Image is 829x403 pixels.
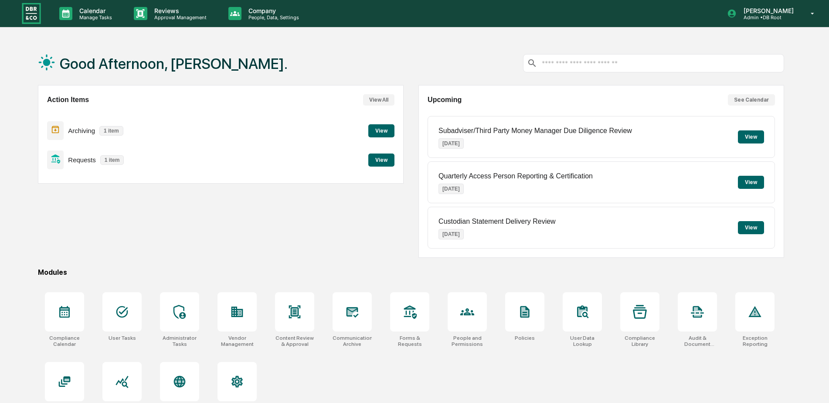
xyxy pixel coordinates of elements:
[99,126,123,136] p: 1 item
[738,176,764,189] button: View
[678,335,717,347] div: Audit & Document Logs
[438,218,556,225] p: Custodian Statement Delivery Review
[68,156,95,164] p: Requests
[515,335,535,341] div: Policies
[737,14,798,20] p: Admin • DB Root
[275,335,314,347] div: Content Review & Approval
[368,124,394,137] button: View
[438,172,593,180] p: Quarterly Access Person Reporting & Certification
[333,335,372,347] div: Communications Archive
[72,7,116,14] p: Calendar
[728,94,775,106] button: See Calendar
[368,155,394,164] a: View
[620,335,659,347] div: Compliance Library
[390,335,429,347] div: Forms & Requests
[428,96,462,104] h2: Upcoming
[72,14,116,20] p: Manage Tasks
[47,96,89,104] h2: Action Items
[368,154,394,167] button: View
[45,335,84,347] div: Compliance Calendar
[217,335,257,347] div: Vendor Management
[100,155,124,165] p: 1 item
[735,335,775,347] div: Exception Reporting
[21,2,42,25] img: logo
[438,229,464,239] p: [DATE]
[147,7,211,14] p: Reviews
[738,130,764,143] button: View
[241,7,303,14] p: Company
[737,7,798,14] p: [PERSON_NAME]
[68,127,95,134] p: Archiving
[448,335,487,347] div: People and Permissions
[241,14,303,20] p: People, Data, Settings
[563,335,602,347] div: User Data Lookup
[147,14,211,20] p: Approval Management
[438,138,464,149] p: [DATE]
[109,335,136,341] div: User Tasks
[60,55,288,72] h1: Good Afternoon, [PERSON_NAME].
[38,268,784,277] div: Modules
[801,374,825,398] iframe: Open customer support
[160,335,199,347] div: Administrator Tasks
[438,184,464,194] p: [DATE]
[363,94,394,106] button: View All
[368,126,394,134] a: View
[438,127,632,135] p: Subadviser/Third Party Money Manager Due Diligence Review
[738,221,764,234] button: View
